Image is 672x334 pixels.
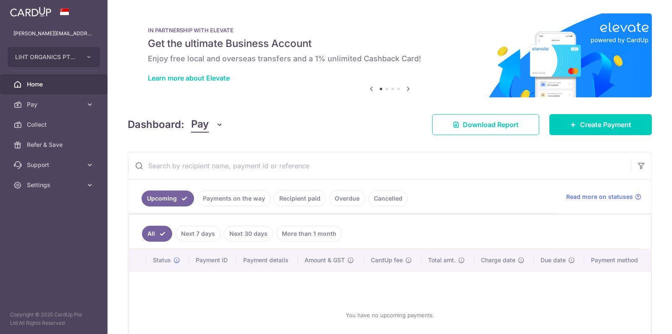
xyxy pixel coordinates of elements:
[432,114,539,135] a: Download Report
[148,37,632,50] h5: Get the ultimate Business Account
[276,226,342,242] a: More than 1 month
[566,193,633,201] span: Read more on statuses
[371,256,403,264] span: CardUp fee
[541,256,566,264] span: Due date
[463,120,519,130] span: Download Report
[176,226,220,242] a: Next 7 days
[8,47,100,67] button: LIHT ORGANICS PTE. LTD.
[148,27,632,34] p: IN PARTNERSHIP WITH ELEVATE
[142,226,172,242] a: All
[329,190,365,206] a: Overdue
[27,80,82,89] span: Home
[13,29,94,38] p: [PERSON_NAME][EMAIL_ADDRESS][DOMAIN_NAME]
[10,7,51,17] img: CardUp
[27,100,82,109] span: Pay
[27,120,82,129] span: Collect
[428,256,456,264] span: Total amt.
[148,54,632,64] h6: Enjoy free local and overseas transfers and a 1% unlimited Cashback Card!
[142,190,194,206] a: Upcoming
[304,256,345,264] span: Amount & GST
[580,120,631,130] span: Create Payment
[481,256,515,264] span: Charge date
[128,13,652,97] img: Renovation banner
[368,190,408,206] a: Cancelled
[236,249,298,271] th: Payment details
[197,190,270,206] a: Payments on the way
[191,117,209,133] span: Pay
[224,226,273,242] a: Next 30 days
[153,256,171,264] span: Status
[148,74,230,82] a: Learn more about Elevate
[128,152,631,179] input: Search by recipient name, payment id or reference
[27,181,82,189] span: Settings
[549,114,652,135] a: Create Payment
[584,249,651,271] th: Payment method
[189,249,236,271] th: Payment ID
[191,117,223,133] button: Pay
[27,141,82,149] span: Refer & Save
[15,53,77,61] span: LIHT ORGANICS PTE. LTD.
[274,190,326,206] a: Recipient paid
[128,117,184,132] h4: Dashboard:
[566,193,641,201] a: Read more on statuses
[27,161,82,169] span: Support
